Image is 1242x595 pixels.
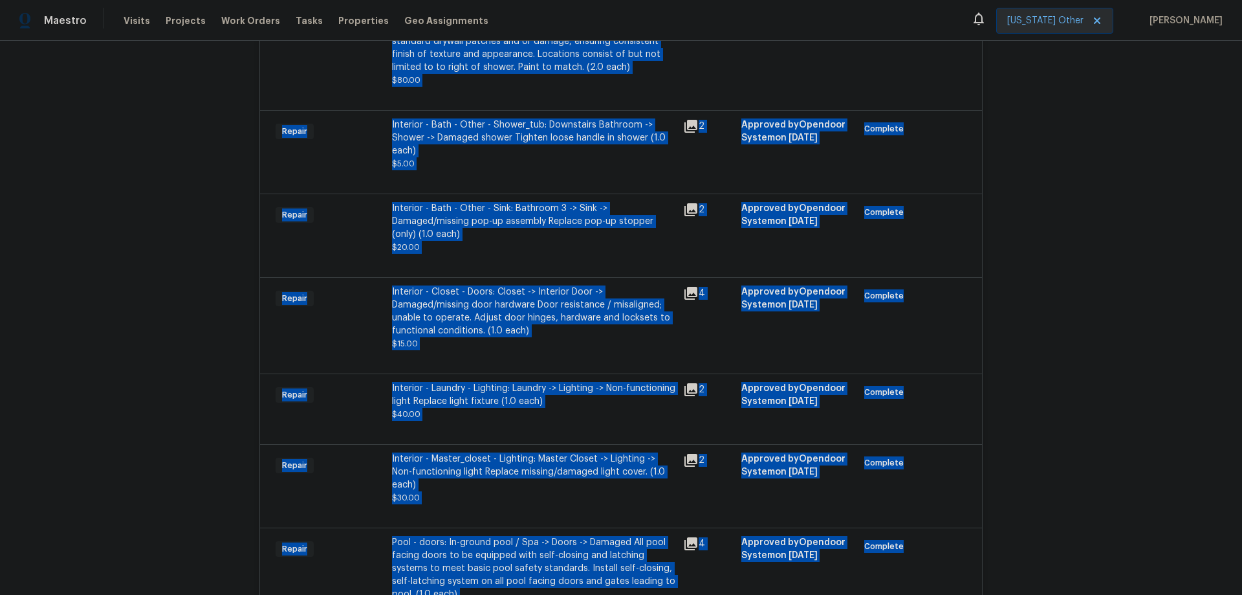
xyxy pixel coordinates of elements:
span: Approved by Opendoor System on [741,120,845,142]
span: Approved by Opendoor System on [741,204,845,226]
span: Complete [864,206,909,219]
div: Interior - Bath - Other - Sink: Bathroom 3 -> Sink -> Damaged/missing pop-up assembly Replace pop... [392,202,675,241]
span: Projects [166,14,206,27]
div: Interior - Closet - Doors: Closet -> Interior Door -> Damaged/missing door hardware Door resistan... [392,286,675,337]
span: Complete [864,289,909,302]
span: $40.00 [392,410,420,418]
span: $20.00 [392,243,420,251]
span: Repair [277,292,312,305]
div: 2 [683,118,734,134]
span: [DATE] [789,467,818,477]
span: [DATE] [789,397,818,406]
span: [DATE] [789,133,818,142]
span: $30.00 [392,494,420,502]
div: 2 [683,453,734,468]
div: Interior - Laundry - Lighting: Laundry -> Lighting -> Non-functioning light Replace light fixture... [392,382,675,408]
span: [DATE] [789,551,818,560]
span: Repair [277,543,312,556]
span: Repair [277,208,312,221]
span: Complete [864,122,909,135]
div: Interior - Bath - Other - Shower_tub: Downstairs Bathroom -> Shower -> Damaged shower Tighten loo... [392,118,675,157]
span: Repair [277,459,312,472]
div: 4 [683,286,734,301]
span: $80.00 [392,76,420,84]
span: Geo Assignments [404,14,488,27]
span: Complete [864,386,909,399]
span: Repair [277,388,312,401]
span: Tasks [296,16,323,25]
span: [US_STATE] Other [1007,14,1084,27]
div: 2 [683,382,734,398]
span: Approved by Opendoor System on [741,538,845,560]
span: Work Orders [221,14,280,27]
span: Complete [864,540,909,553]
div: Interior - Bath - Master - Walls_ceiling: Master Bathroom -> Walls and Ceiling -> Damaged drywall... [392,9,675,74]
span: Visits [124,14,150,27]
span: Properties [338,14,389,27]
div: 4 [683,536,734,552]
span: Approved by Opendoor System on [741,287,845,309]
span: $15.00 [392,340,418,348]
span: Repair [277,125,312,138]
span: [DATE] [789,217,818,226]
span: [DATE] [789,300,818,309]
span: [PERSON_NAME] [1144,14,1223,27]
div: Interior - Master_closet - Lighting: Master Closet -> Lighting -> Non-functioning light Replace m... [392,453,675,491]
span: Maestro [44,14,87,27]
span: Approved by Opendoor System on [741,384,845,406]
div: 2 [683,202,734,218]
span: Complete [864,456,909,469]
span: Approved by Opendoor System on [741,455,845,477]
span: $5.00 [392,160,415,168]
